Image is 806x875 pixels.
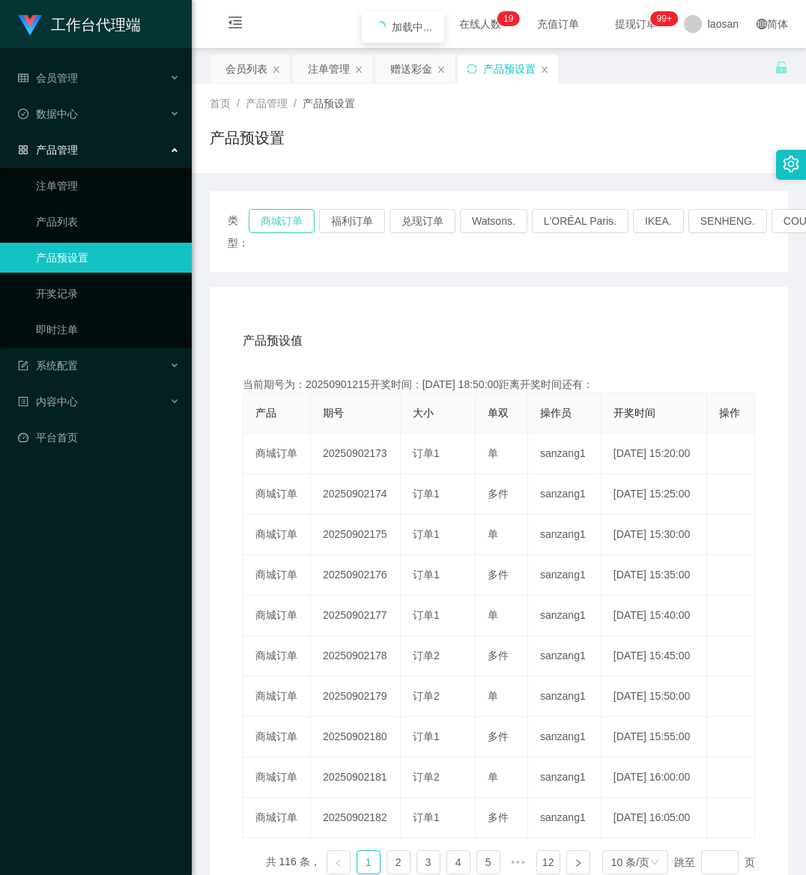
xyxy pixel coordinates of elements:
li: 12 [536,850,560,874]
span: 提现订单 [607,19,664,29]
span: 订单2 [413,650,440,661]
td: 商城订单 [243,636,311,676]
i: 图标: sync [467,64,477,74]
a: 产品列表 [36,207,180,237]
td: sanzang1 [528,555,602,596]
td: sanzang1 [528,757,602,798]
button: L'ORÉAL Paris. [532,209,628,233]
li: 4 [446,850,470,874]
div: 当前期号为：20250901215开奖时间：[DATE] 18:50:00距离开奖时间还有： [243,377,755,393]
p: 9 [509,11,514,26]
span: ••• [506,850,530,874]
img: logo.9652507e.png [18,15,42,36]
sup: 19 [497,11,519,26]
td: 20250902177 [311,596,401,636]
span: 在线人数 [452,19,509,29]
td: sanzang1 [528,636,602,676]
td: 商城订单 [243,515,311,555]
sup: 1049 [651,11,678,26]
td: 商城订单 [243,555,311,596]
td: [DATE] 16:05:00 [602,798,707,838]
i: 图标: global [757,19,767,29]
span: 加载中... [392,21,432,33]
span: 操作员 [540,407,572,419]
td: 20250902180 [311,717,401,757]
span: 操作 [719,407,740,419]
td: [DATE] 15:40:00 [602,596,707,636]
span: 产品 [255,407,276,419]
td: [DATE] 15:35:00 [602,555,707,596]
span: 订单1 [413,811,440,823]
span: 订单1 [413,569,440,581]
td: 20250902181 [311,757,401,798]
a: 图标: dashboard平台首页 [18,423,180,452]
i: 图标: down [650,858,659,868]
td: 20250902176 [311,555,401,596]
a: 产品预设置 [36,243,180,273]
td: [DATE] 15:30:00 [602,515,707,555]
li: 2 [387,850,410,874]
i: 图标: menu-fold [210,1,261,49]
span: 产品管理 [246,97,288,109]
i: 图标: form [18,360,28,371]
p: 1 [503,11,509,26]
span: 期号 [323,407,344,419]
span: 单 [488,771,498,783]
span: 多件 [488,650,509,661]
div: 产品预设置 [483,55,536,83]
li: 下一页 [566,850,590,874]
a: 工作台代理端 [18,18,141,30]
span: 内容中心 [18,396,78,408]
button: IKEA. [633,209,684,233]
span: 数据中心 [18,108,78,120]
span: 产品预设值 [243,332,303,350]
td: 商城订单 [243,474,311,515]
a: 2 [387,851,410,874]
li: 3 [416,850,440,874]
li: 共 116 条， [266,850,321,874]
i: icon: loading [374,21,386,33]
span: 多件 [488,488,509,500]
span: 订单1 [413,528,440,540]
td: 20250902179 [311,676,401,717]
a: 即时注单 [36,315,180,345]
a: 开奖记录 [36,279,180,309]
td: [DATE] 16:00:00 [602,757,707,798]
i: 图标: check-circle-o [18,109,28,119]
td: [DATE] 15:55:00 [602,717,707,757]
button: 福利订单 [319,209,385,233]
td: sanzang1 [528,717,602,757]
span: 订单1 [413,730,440,742]
div: 会员列表 [225,55,267,83]
span: 充值订单 [530,19,587,29]
i: 图标: close [272,65,281,74]
span: 多件 [488,569,509,581]
a: 3 [417,851,440,874]
span: / [294,97,297,109]
a: 12 [537,851,560,874]
h1: 产品预设置 [210,127,285,149]
i: 图标: close [540,65,549,74]
td: [DATE] 15:50:00 [602,676,707,717]
i: 图标: left [334,859,343,868]
td: 20250902175 [311,515,401,555]
td: 商城订单 [243,596,311,636]
td: sanzang1 [528,596,602,636]
h1: 工作台代理端 [51,1,141,49]
span: 订单1 [413,488,440,500]
td: 商城订单 [243,717,311,757]
button: Watsons. [460,209,527,233]
td: 20250902178 [311,636,401,676]
td: 20250902173 [311,434,401,474]
i: 图标: unlock [775,61,788,74]
a: 4 [447,851,470,874]
span: 首页 [210,97,231,109]
span: 单 [488,690,498,702]
li: 1 [357,850,381,874]
i: 图标: profile [18,396,28,407]
td: 商城订单 [243,798,311,838]
td: [DATE] 15:25:00 [602,474,707,515]
span: 多件 [488,730,509,742]
div: 赠送彩金 [390,55,432,83]
button: 商城订单 [249,209,315,233]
